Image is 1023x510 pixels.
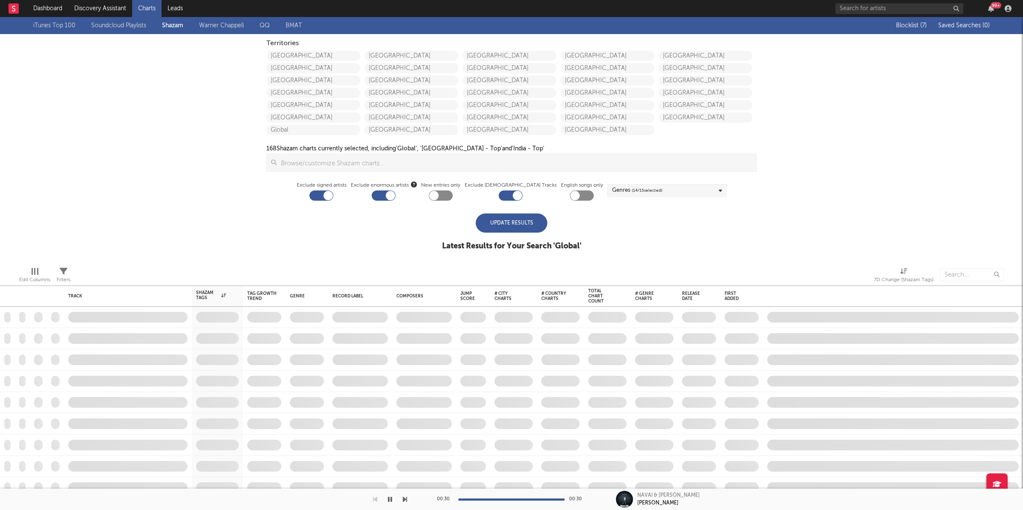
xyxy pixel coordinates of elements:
a: [GEOGRAPHIC_DATA] [364,63,458,73]
a: [GEOGRAPHIC_DATA] [266,112,360,123]
a: [GEOGRAPHIC_DATA] [364,112,458,123]
div: Jump Score [460,291,475,301]
span: Blocklist [896,23,927,29]
a: [GEOGRAPHIC_DATA] [462,88,556,98]
div: 99 + [991,2,1001,9]
a: [GEOGRAPHIC_DATA] [266,51,360,61]
div: Update Results [476,213,547,233]
div: Composers [396,294,448,299]
a: [GEOGRAPHIC_DATA] [561,125,654,135]
a: [GEOGRAPHIC_DATA] [266,75,360,86]
button: 99+ [988,5,994,12]
div: Filters [57,264,70,289]
button: Saved Searches (0) [936,22,990,29]
a: [GEOGRAPHIC_DATA] [659,100,752,110]
div: Track [68,294,183,299]
div: 7D Change (Shazam Tags) [874,264,933,289]
a: [GEOGRAPHIC_DATA] [561,100,654,110]
input: Search for artists [835,3,963,14]
div: 00:30 [437,494,454,504]
div: 7D Change (Shazam Tags) [874,275,933,285]
label: Exclude [DEMOGRAPHIC_DATA] Tracks [465,180,557,190]
a: [GEOGRAPHIC_DATA] [462,112,556,123]
a: [GEOGRAPHIC_DATA] [364,51,458,61]
a: [GEOGRAPHIC_DATA] [462,125,556,135]
div: Edit Columns [19,275,50,285]
a: [GEOGRAPHIC_DATA] [462,63,556,73]
span: ( 7 ) [920,23,927,29]
span: ( 0 ) [983,23,990,29]
div: Edit Columns [19,264,50,289]
span: Saved Searches [938,23,990,29]
a: [GEOGRAPHIC_DATA] [266,88,360,98]
a: QQ [260,20,270,31]
a: [GEOGRAPHIC_DATA] [561,63,654,73]
a: [GEOGRAPHIC_DATA] [462,100,556,110]
div: Release Date [682,291,703,301]
div: Territories [266,38,757,49]
label: English songs only [561,180,603,190]
a: [GEOGRAPHIC_DATA] [364,100,458,110]
div: # City Charts [494,291,520,301]
div: Shazam Tags [196,290,226,300]
a: [GEOGRAPHIC_DATA] [364,88,458,98]
a: Warner Chappell [199,20,244,31]
a: [GEOGRAPHIC_DATA] [659,75,752,86]
a: [GEOGRAPHIC_DATA] [561,88,654,98]
a: [GEOGRAPHIC_DATA] [364,125,458,135]
span: Exclude enormous artists [351,180,417,190]
a: [GEOGRAPHIC_DATA] [561,112,654,123]
a: [GEOGRAPHIC_DATA] [266,63,360,73]
div: Filters [57,275,70,285]
button: Exclude enormous artists [411,180,417,188]
a: iTunes Top 100 [33,20,75,31]
a: [GEOGRAPHIC_DATA] [659,112,752,123]
input: Browse/customize Shazam charts... [277,154,756,171]
a: [GEOGRAPHIC_DATA] [659,88,752,98]
div: # Genre Charts [635,291,661,301]
div: Latest Results for Your Search ' Global ' [442,241,581,251]
div: Tag Growth Trend [247,291,277,301]
a: [GEOGRAPHIC_DATA] [659,51,752,61]
a: [GEOGRAPHIC_DATA] [561,75,654,86]
a: [GEOGRAPHIC_DATA] [462,51,556,61]
span: ( 14 / 15 selected) [632,185,662,196]
a: Global [266,125,360,135]
div: 168 Shazam charts currently selected, including 'Global', '[GEOGRAPHIC_DATA] - Top' and 'India - ... [266,144,544,154]
div: Genres [612,185,662,196]
div: 00:30 [569,494,586,504]
div: First Added [725,291,746,301]
div: [PERSON_NAME] [637,499,679,507]
div: NAVAI & [PERSON_NAME] [637,492,700,499]
a: BMAT [286,20,302,31]
a: [GEOGRAPHIC_DATA] [364,75,458,86]
a: Soundcloud Playlists [91,20,146,31]
label: Exclude signed artists [297,180,347,190]
a: [GEOGRAPHIC_DATA] [462,75,556,86]
input: Search... [940,268,1004,281]
div: Total Chart Count [588,288,614,304]
a: [GEOGRAPHIC_DATA] [561,51,654,61]
label: New entries only [421,180,460,190]
a: [GEOGRAPHIC_DATA] [266,100,360,110]
div: Record Label [332,294,384,299]
div: Genre [290,294,320,299]
a: [GEOGRAPHIC_DATA] [659,63,752,73]
div: # Country Charts [541,291,567,301]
